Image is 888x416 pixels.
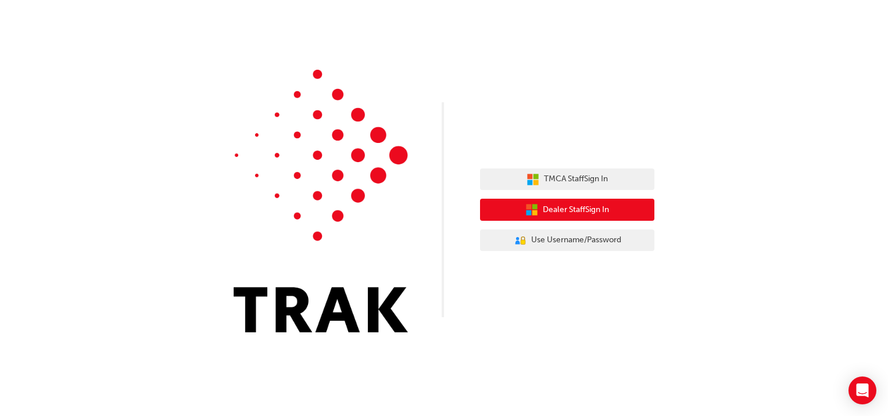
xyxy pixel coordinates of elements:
[480,168,654,191] button: TMCA StaffSign In
[544,173,608,186] span: TMCA Staff Sign In
[848,376,876,404] div: Open Intercom Messenger
[543,203,609,217] span: Dealer Staff Sign In
[480,199,654,221] button: Dealer StaffSign In
[480,229,654,252] button: Use Username/Password
[531,234,621,247] span: Use Username/Password
[234,70,408,332] img: Trak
